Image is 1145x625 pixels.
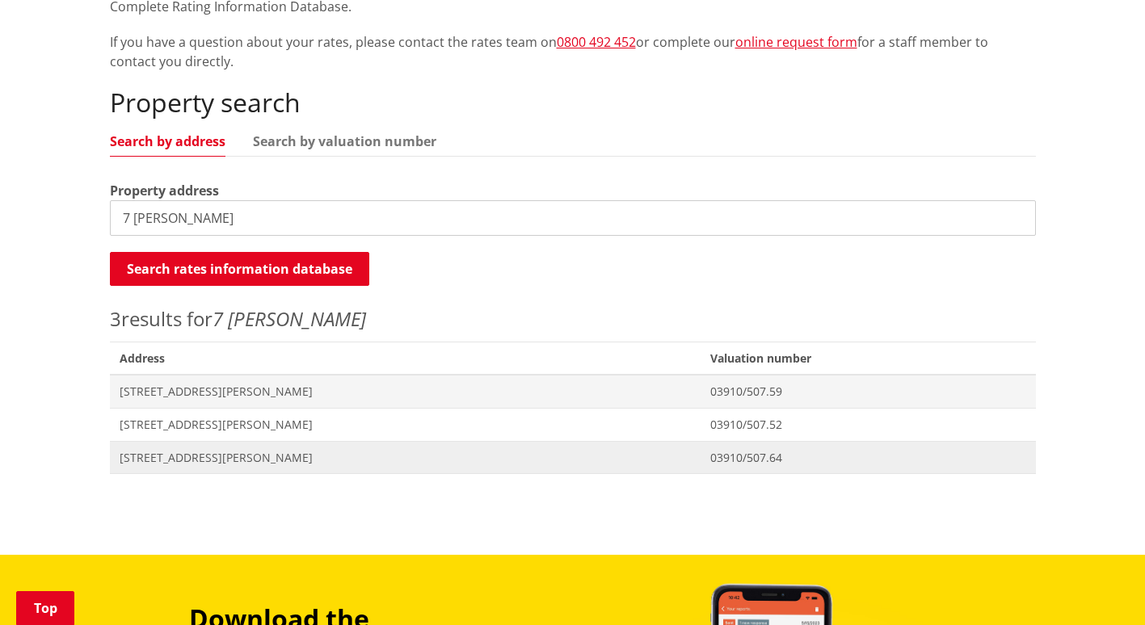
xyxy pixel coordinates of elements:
[110,305,121,332] span: 3
[110,408,1036,441] a: [STREET_ADDRESS][PERSON_NAME] 03910/507.52
[110,252,369,286] button: Search rates information database
[213,305,366,332] em: 7 [PERSON_NAME]
[110,304,1036,333] p: results for
[110,200,1036,236] input: e.g. Duke Street NGARUAWAHIA
[120,417,692,433] span: [STREET_ADDRESS][PERSON_NAME]
[253,135,436,148] a: Search by valuation number
[120,384,692,400] span: [STREET_ADDRESS][PERSON_NAME]
[557,33,636,51] a: 0800 492 452
[110,32,1036,71] p: If you have a question about your rates, please contact the rates team on or complete our for a s...
[1071,557,1129,615] iframe: Messenger Launcher
[710,384,1025,400] span: 03910/507.59
[110,87,1036,118] h2: Property search
[735,33,857,51] a: online request form
[110,342,701,375] span: Address
[710,450,1025,466] span: 03910/507.64
[16,591,74,625] a: Top
[120,450,692,466] span: [STREET_ADDRESS][PERSON_NAME]
[110,181,219,200] label: Property address
[110,441,1036,474] a: [STREET_ADDRESS][PERSON_NAME] 03910/507.64
[710,417,1025,433] span: 03910/507.52
[110,375,1036,408] a: [STREET_ADDRESS][PERSON_NAME] 03910/507.59
[701,342,1035,375] span: Valuation number
[110,135,225,148] a: Search by address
